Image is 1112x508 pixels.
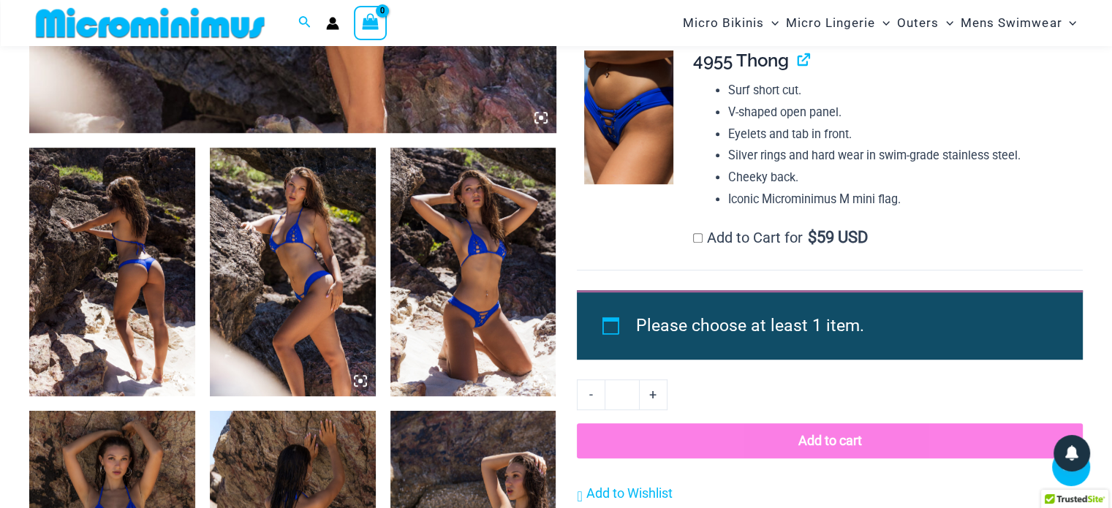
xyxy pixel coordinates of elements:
label: Add to Cart for [693,229,868,246]
li: Eyelets and tab in front. [728,124,1071,145]
a: OutersMenu ToggleMenu Toggle [893,4,957,42]
span: Menu Toggle [764,4,779,42]
span: Menu Toggle [875,4,890,42]
li: Cheeky back. [728,167,1071,189]
span: $ [807,228,816,246]
a: - [577,379,605,410]
span: 4955 Thong [693,50,789,71]
span: Micro Bikinis [683,4,764,42]
span: Menu Toggle [1062,4,1076,42]
input: Product quantity [605,379,639,410]
a: + [640,379,667,410]
a: Account icon link [326,17,339,30]
img: Link Cobalt Blue 3070 Top 4955 Bottom [390,148,556,396]
img: MM SHOP LOGO FLAT [30,7,271,39]
a: Mens SwimwearMenu ToggleMenu Toggle [957,4,1080,42]
img: Link Cobalt Blue 4955 Bottom [584,50,673,184]
li: Surf short cut. [728,80,1071,102]
li: V-shaped open panel. [728,102,1071,124]
span: Micro Lingerie [786,4,875,42]
span: Add to Wishlist [586,485,673,501]
a: View Shopping Cart, empty [354,6,387,39]
span: Outers [897,4,939,42]
a: Search icon link [298,14,311,32]
nav: Site Navigation [677,2,1083,44]
span: Mens Swimwear [961,4,1062,42]
span: Menu Toggle [939,4,953,42]
li: Please choose at least 1 item. [636,309,1049,343]
a: Micro BikinisMenu ToggleMenu Toggle [679,4,782,42]
li: Silver rings and hard wear in swim-grade stainless steel. [728,145,1071,167]
span: 59 USD [807,230,867,245]
a: Add to Wishlist [577,482,672,504]
img: Link Cobalt Blue 3070 Top 4955 Bottom [210,148,376,396]
img: Link Cobalt Blue 3070 Top 4955 Bottom [29,148,195,396]
input: Add to Cart for$59 USD [693,233,703,243]
li: Iconic Microminimus M mini flag. [728,189,1071,211]
a: Micro LingerieMenu ToggleMenu Toggle [782,4,893,42]
button: Add to cart [577,423,1083,458]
